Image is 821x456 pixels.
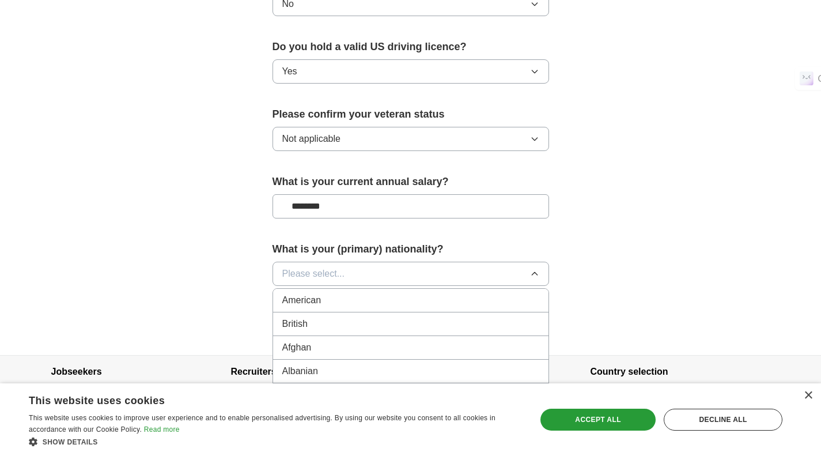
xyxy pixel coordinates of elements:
[804,391,812,400] div: Close
[282,65,297,78] span: Yes
[540,409,656,431] div: Accept all
[144,425,180,434] a: Read more, opens a new window
[282,341,312,355] span: Afghan
[282,293,321,307] span: American
[282,267,345,281] span: Please select...
[273,174,549,190] label: What is your current annual salary?
[29,436,521,447] div: Show details
[591,356,770,388] h4: Country selection
[282,132,340,146] span: Not applicable
[273,59,549,84] button: Yes
[273,262,549,286] button: Please select...
[282,317,308,331] span: British
[282,364,318,378] span: Albanian
[43,438,98,446] span: Show details
[273,242,549,257] label: What is your (primary) nationality?
[664,409,782,431] div: Decline all
[273,107,549,122] label: Please confirm your veteran status
[29,390,493,408] div: This website uses cookies
[273,127,549,151] button: Not applicable
[29,414,495,434] span: This website uses cookies to improve user experience and to enable personalised advertising. By u...
[273,39,549,55] label: Do you hold a valid US driving licence?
